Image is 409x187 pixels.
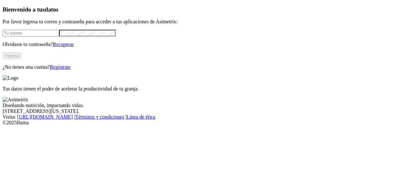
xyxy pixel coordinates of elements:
[3,114,406,120] div: Visita : | |
[75,114,124,120] a: Términos y condiciones
[3,30,59,36] input: Tu correo
[3,64,406,70] p: ¿No tienes una cuenta?
[3,42,406,47] p: Olvidaste tu contraseña?
[3,120,406,126] div: © 2025 Iluma
[3,19,406,25] p: Por favor ingresa tu correo y contraseña para acceder a tus aplicaciones de Asimetrix:
[3,86,406,92] p: Tus datos tienen el poder de acelerar la productividad de tu granja.
[50,64,71,70] a: Regístrate
[3,108,406,114] div: [STREET_ADDRESS][US_STATE].
[3,52,22,59] button: Ingresa
[3,103,406,108] div: Diseñando nutrición, impactando vidas.
[45,6,58,13] span: datos
[3,97,28,103] img: Asimetrix
[127,114,155,120] a: Línea de ética
[3,6,406,13] h3: Bienvenido a tus
[17,114,73,120] a: [URL][DOMAIN_NAME]
[3,75,19,81] img: Logo
[53,42,74,47] a: Recuperar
